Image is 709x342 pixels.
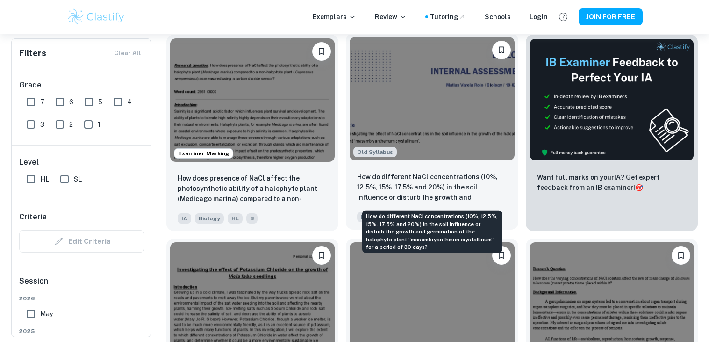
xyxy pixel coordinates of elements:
button: JOIN FOR FREE [579,8,643,25]
span: Biology [195,213,224,224]
span: SL [74,174,82,184]
img: Biology IA example thumbnail: How do different NaCl concentrations (10 [350,37,514,160]
span: 2 [69,119,73,130]
p: Review [375,12,407,22]
h6: Session [19,276,144,294]
span: HL [40,174,49,184]
span: 4 [127,97,132,107]
span: 2026 [19,294,144,303]
img: Thumbnail [530,38,694,161]
div: Starting from the May 2025 session, the Biology IA requirements have changed. It's OK to refer to... [353,147,397,157]
a: Tutoring [430,12,466,22]
button: Please log in to bookmark exemplars [312,42,331,61]
p: How does presence of NaCl affect the photosynthetic ability of a halophyte plant (Medicago marina... [178,173,327,205]
span: 5 [98,97,102,107]
div: How do different NaCl concentrations (10%, 12.5%, 15%. 17.5% and 20%) in the soil influence or di... [362,211,502,253]
span: 6 [69,97,73,107]
button: Please log in to bookmark exemplars [492,246,511,265]
span: 2025 [19,327,144,335]
button: Please log in to bookmark exemplars [312,246,331,265]
p: Exemplars [313,12,356,22]
span: IA [178,213,191,224]
span: 3 [40,119,44,130]
h6: Level [19,157,144,168]
span: IA [357,212,371,222]
a: Login [530,12,548,22]
button: Help and Feedback [555,9,571,25]
img: Biology IA example thumbnail: How does presence of NaCl affect the pho [170,38,335,162]
span: HL [228,213,243,224]
span: May [40,309,53,319]
h6: Criteria [19,211,47,223]
h6: Filters [19,47,46,60]
div: Criteria filters are unavailable when searching by topic [19,230,144,253]
a: Schools [485,12,511,22]
a: Examiner MarkingPlease log in to bookmark exemplarsHow does presence of NaCl affect the photosynt... [166,35,338,231]
span: Old Syllabus [353,147,397,157]
img: Clastify logo [67,7,126,26]
p: How do different NaCl concentrations (10%, 12.5%, 15%. 17.5% and 20%) in the soil influence or di... [357,172,507,204]
span: 1 [98,119,100,130]
span: Examiner Marking [174,149,233,158]
span: 7 [40,97,44,107]
button: Please log in to bookmark exemplars [492,41,511,59]
h6: Grade [19,80,144,91]
a: Starting from the May 2025 session, the Biology IA requirements have changed. It's OK to refer to... [346,35,518,231]
a: ThumbnailWant full marks on yourIA? Get expert feedback from an IB examiner! [526,35,698,231]
span: 🎯 [635,184,643,191]
p: Want full marks on your IA ? Get expert feedback from an IB examiner! [537,172,687,193]
button: Please log in to bookmark exemplars [672,246,690,265]
span: 6 [246,213,258,224]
